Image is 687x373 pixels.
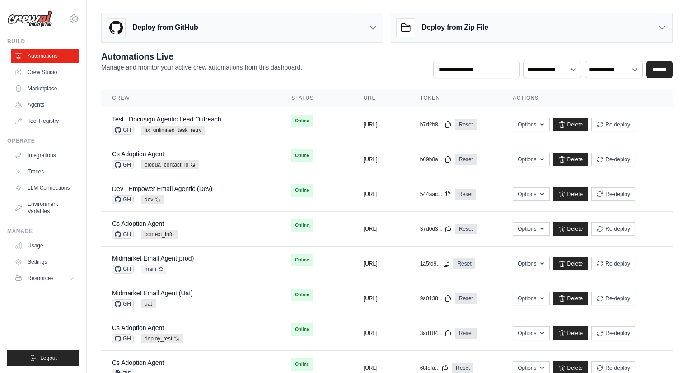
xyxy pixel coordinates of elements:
a: Cs Adoption Agent [112,324,164,331]
a: Reset [455,293,477,304]
button: Logout [7,350,79,366]
a: Settings [11,255,79,269]
a: Marketplace [11,81,79,96]
button: Re-deploy [591,153,635,166]
button: Re-deploy [591,326,635,340]
a: Crew Studio [11,65,79,79]
span: GH [112,160,134,169]
button: Re-deploy [591,118,635,131]
h2: Automations Live [101,50,302,63]
div: Build [7,38,79,45]
span: Online [291,323,313,336]
span: Online [291,115,313,127]
div: Manage [7,228,79,235]
span: Online [291,289,313,301]
a: Midmarket Email Agent(prod) [112,255,194,262]
button: 37d0d3... [420,225,452,233]
a: Traces [11,164,79,179]
th: Crew [101,89,280,107]
button: 544aac... [420,191,451,198]
span: Online [291,358,313,371]
a: Delete [553,187,588,201]
button: Options [513,222,549,236]
a: Reset [455,119,477,130]
a: Delete [553,222,588,236]
img: GitHub Logo [107,19,125,37]
h3: Deploy from GitHub [132,22,198,33]
span: GH [112,126,134,135]
span: deploy_test [141,334,183,343]
span: GH [112,195,134,204]
span: Online [291,254,313,266]
a: Reset [455,189,476,200]
button: Re-deploy [591,292,635,305]
button: 68fefa... [420,364,449,372]
a: Integrations [11,148,79,163]
a: Delete [553,118,588,131]
a: Cs Adoption Agent [112,220,164,227]
span: Online [291,184,313,197]
a: Dev | Empower Email Agentic (Dev) [112,185,212,192]
span: Resources [28,275,53,282]
a: LLM Connections [11,181,79,195]
a: Cs Adoption Agent [112,359,164,366]
button: 9a0138... [420,295,452,302]
a: Reset [455,154,477,165]
span: Online [291,149,313,162]
span: context_info [141,230,178,239]
p: Manage and monitor your active crew automations from this dashboard. [101,63,302,72]
a: Delete [553,292,588,305]
button: Options [513,118,549,131]
span: GH [112,334,134,343]
th: URL [353,89,409,107]
span: GH [112,265,134,274]
a: Delete [553,326,588,340]
span: Logout [40,354,57,362]
a: Automations [11,49,79,63]
span: main [141,265,167,274]
button: Re-deploy [591,187,635,201]
button: Options [513,326,549,340]
a: Reset [455,328,477,339]
th: Token [409,89,502,107]
span: eloqua_contact_id [141,160,199,169]
button: Options [513,292,549,305]
a: Tool Registry [11,114,79,128]
a: Reset [453,258,475,269]
button: 3ad184... [420,330,452,337]
button: b69b8a... [420,156,452,163]
span: GH [112,230,134,239]
img: Logo [7,10,52,28]
button: Resources [11,271,79,285]
a: Midmarket Email Agent (Uat) [112,289,193,297]
span: dev [141,195,164,204]
a: Delete [553,153,588,166]
a: Usage [11,238,79,253]
a: Cs Adoption Agent [112,150,164,158]
span: fix_unlimited_task_retry [141,126,205,135]
span: Online [291,219,313,232]
button: b7d2b8... [420,121,452,128]
a: Agents [11,98,79,112]
a: Delete [553,257,588,270]
span: GH [112,299,134,308]
button: Options [513,153,549,166]
div: Operate [7,137,79,145]
button: Re-deploy [591,257,635,270]
a: Test | Docusign Agentic Lead Outreach... [112,116,226,123]
h3: Deploy from Zip File [422,22,488,33]
a: Environment Variables [11,197,79,219]
button: Options [513,187,549,201]
button: 1a5fd9... [420,260,450,267]
th: Actions [502,89,673,107]
button: Options [513,257,549,270]
a: Reset [455,224,477,234]
th: Status [280,89,353,107]
span: uat [141,299,156,308]
button: Re-deploy [591,222,635,236]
